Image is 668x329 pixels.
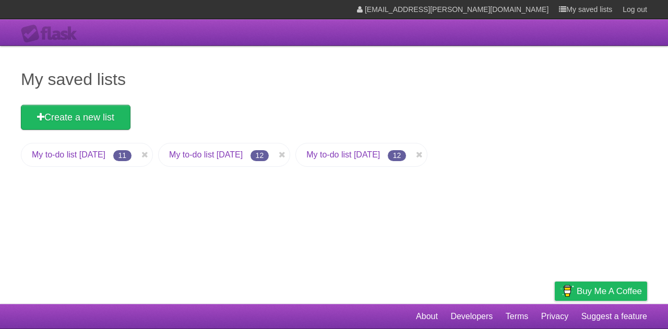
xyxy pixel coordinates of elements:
[306,150,380,159] a: My to-do list [DATE]
[555,282,647,301] a: Buy me a coffee
[388,150,407,161] span: 12
[577,282,642,300] span: Buy me a coffee
[416,307,438,326] a: About
[21,25,83,43] div: Flask
[450,307,493,326] a: Developers
[21,105,130,130] a: Create a new list
[581,307,647,326] a: Suggest a feature
[21,67,647,92] h1: My saved lists
[506,307,529,326] a: Terms
[113,150,132,161] span: 11
[541,307,568,326] a: Privacy
[32,150,105,159] a: My to-do list [DATE]
[560,282,574,300] img: Buy me a coffee
[169,150,243,159] a: My to-do list [DATE]
[250,150,269,161] span: 12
